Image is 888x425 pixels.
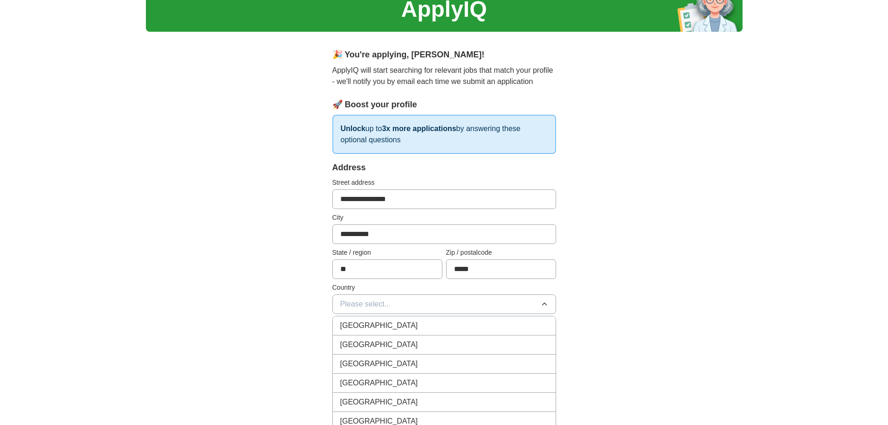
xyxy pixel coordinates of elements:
[332,283,556,293] label: Country
[340,320,418,331] span: [GEOGRAPHIC_DATA]
[332,98,556,111] div: 🚀 Boost your profile
[340,339,418,350] span: [GEOGRAPHIC_DATA]
[340,358,418,369] span: [GEOGRAPHIC_DATA]
[332,178,556,188] label: Street address
[340,397,418,408] span: [GEOGRAPHIC_DATA]
[332,65,556,87] p: ApplyIQ will start searching for relevant jobs that match your profile - we'll notify you by emai...
[332,49,556,61] div: 🎉 You're applying , [PERSON_NAME] !
[340,299,391,310] span: Please select...
[332,294,556,314] button: Please select...
[340,377,418,389] span: [GEOGRAPHIC_DATA]
[332,161,556,174] div: Address
[332,248,442,258] label: State / region
[341,125,365,132] strong: Unlock
[446,248,556,258] label: Zip / postalcode
[382,125,456,132] strong: 3x more applications
[332,115,556,154] p: up to by answering these optional questions
[332,213,556,223] label: City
